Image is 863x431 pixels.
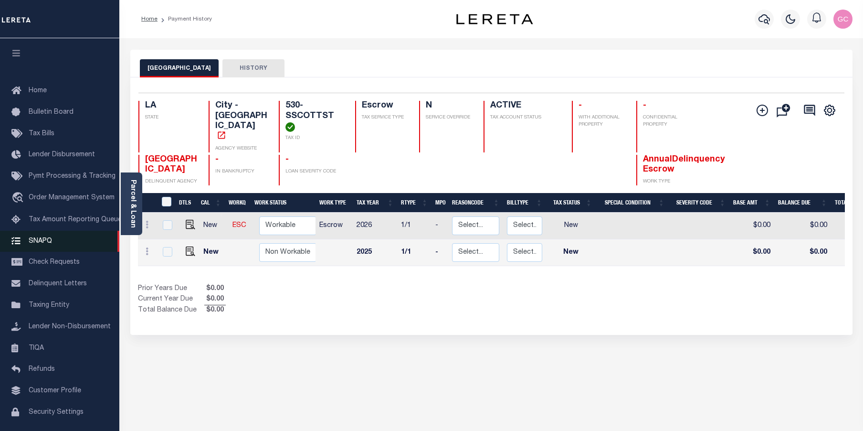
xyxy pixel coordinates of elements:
[490,114,560,121] p: TAX ACCOUNT STATUS
[29,345,44,351] span: TIQA
[200,213,228,239] td: New
[29,259,80,266] span: Check Requests
[456,14,533,24] img: logo-dark.svg
[397,239,431,266] td: 1/1
[29,388,81,394] span: Customer Profile
[362,101,408,111] h4: Escrow
[353,213,397,239] td: 2026
[222,59,284,77] button: HISTORY
[145,114,197,121] p: STATE
[251,193,316,213] th: Work Status
[156,193,176,213] th: &nbsp;
[140,59,219,77] button: [GEOGRAPHIC_DATA]
[774,213,831,239] td: $0.00
[225,193,251,213] th: WorkQ
[668,193,729,213] th: Severity Code: activate to sort column ascending
[285,135,344,142] p: TAX ID
[215,101,267,142] h4: City - [GEOGRAPHIC_DATA]
[29,173,116,180] span: Pymt Processing & Tracking
[774,193,831,213] th: Balance Due: activate to sort column ascending
[138,193,156,213] th: &nbsp;&nbsp;&nbsp;&nbsp;&nbsp;&nbsp;&nbsp;&nbsp;&nbsp;&nbsp;
[29,409,84,416] span: Security Settings
[29,280,87,287] span: Delinquent Letters
[316,213,353,239] td: Escrow
[353,193,397,213] th: Tax Year: activate to sort column ascending
[643,101,646,110] span: -
[145,101,197,111] h4: LA
[200,239,228,266] td: New
[353,239,397,266] td: 2025
[397,213,431,239] td: 1/1
[29,130,54,137] span: Tax Bills
[426,101,472,111] h4: N
[138,284,204,294] td: Prior Years Due
[448,193,503,213] th: ReasonCode: activate to sort column ascending
[158,15,212,23] li: Payment History
[138,305,204,316] td: Total Balance Due
[431,239,448,266] td: -
[503,193,546,213] th: BillType: activate to sort column ascending
[285,168,344,175] p: LOAN SEVERITY CODE
[29,109,74,116] span: Bulletin Board
[431,213,448,239] td: -
[833,10,852,29] img: svg+xml;base64,PHN2ZyB4bWxucz0iaHR0cDovL3d3dy53My5vcmcvMjAwMC9zdmciIHBvaW50ZXItZXZlbnRzPSJub25lIi...
[11,192,27,205] i: travel_explore
[316,193,353,213] th: Work Type
[431,193,448,213] th: MPO
[643,155,725,174] span: AnnualDelinquency Escrow
[29,87,47,94] span: Home
[397,193,431,213] th: RType: activate to sort column ascending
[729,213,774,239] td: $0.00
[579,101,582,110] span: -
[362,114,408,121] p: TAX SERVICE TYPE
[145,155,197,174] span: [GEOGRAPHIC_DATA]
[215,155,219,164] span: -
[774,239,831,266] td: $0.00
[232,222,246,229] a: ESC
[29,194,115,201] span: Order Management System
[285,101,344,132] h4: 530-SSCOTTST
[197,193,225,213] th: CAL: activate to sort column ascending
[145,178,197,185] p: DELINQUENT AGENCY
[215,145,267,152] p: AGENCY WEBSITE
[546,193,596,213] th: Tax Status: activate to sort column ascending
[596,193,668,213] th: Special Condition: activate to sort column ascending
[643,178,695,185] p: WORK TYPE
[29,216,122,223] span: Tax Amount Reporting Queue
[546,213,596,239] td: New
[729,239,774,266] td: $0.00
[729,193,774,213] th: Base Amt: activate to sort column ascending
[204,294,226,305] span: $0.00
[426,114,472,121] p: SERVICE OVERRIDE
[29,366,55,373] span: Refunds
[204,305,226,316] span: $0.00
[29,151,95,158] span: Lender Disbursement
[490,101,560,111] h4: ACTIVE
[141,16,158,22] a: Home
[138,294,204,305] td: Current Year Due
[29,302,69,309] span: Taxing Entity
[29,323,111,330] span: Lender Non-Disbursement
[285,155,289,164] span: -
[175,193,197,213] th: DTLS
[546,239,596,266] td: New
[643,114,695,129] p: CONFIDENTIAL PROPERTY
[204,284,226,294] span: $0.00
[579,114,625,129] p: WITH ADDITIONAL PROPERTY
[215,168,267,175] p: IN BANKRUPTCY
[29,237,52,244] span: SNAPQ
[129,180,136,228] a: Parcel & Loan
